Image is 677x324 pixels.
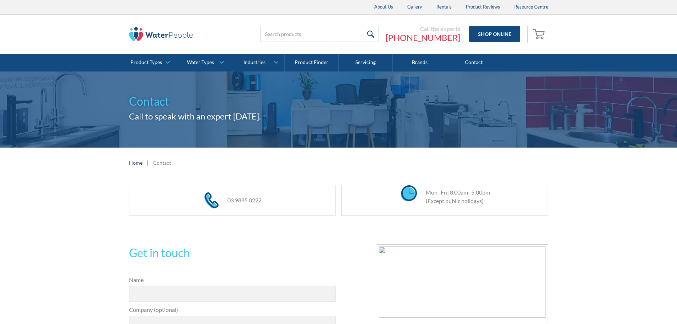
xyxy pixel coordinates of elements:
h2: Call to speak with an expert [DATE]. [129,110,548,123]
a: Water Types [176,54,230,71]
div: Water Types [187,59,214,65]
a: Industries [230,54,284,71]
a: Home [129,159,143,166]
div: Mon–Fri: 8.00am–5:00pm (Except public holidays) [419,188,490,205]
img: clock icon [401,185,417,201]
div: Industries [243,59,265,65]
label: Name [129,276,336,284]
a: Servicing [339,54,393,71]
div: Call the experts [386,25,460,32]
div: | [146,158,150,167]
img: phone icon [204,192,219,208]
div: Product Types [130,59,162,65]
a: Product Types [122,54,176,71]
div: Contact [153,159,171,166]
a: Brands [393,54,447,71]
a: [PHONE_NUMBER] [386,32,460,43]
a: Open empty cart [531,26,548,43]
a: Contact [447,54,501,71]
img: The Water People [129,27,193,41]
label: Company (optional) [129,306,336,314]
a: Product Finder [285,54,339,71]
h2: Get in touch [129,244,336,261]
img: shopping cart [533,28,547,39]
input: Search products [260,26,378,42]
a: 03 9885 0222 [227,197,262,203]
a: Shop Online [469,26,520,42]
h1: Contact [129,93,548,110]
